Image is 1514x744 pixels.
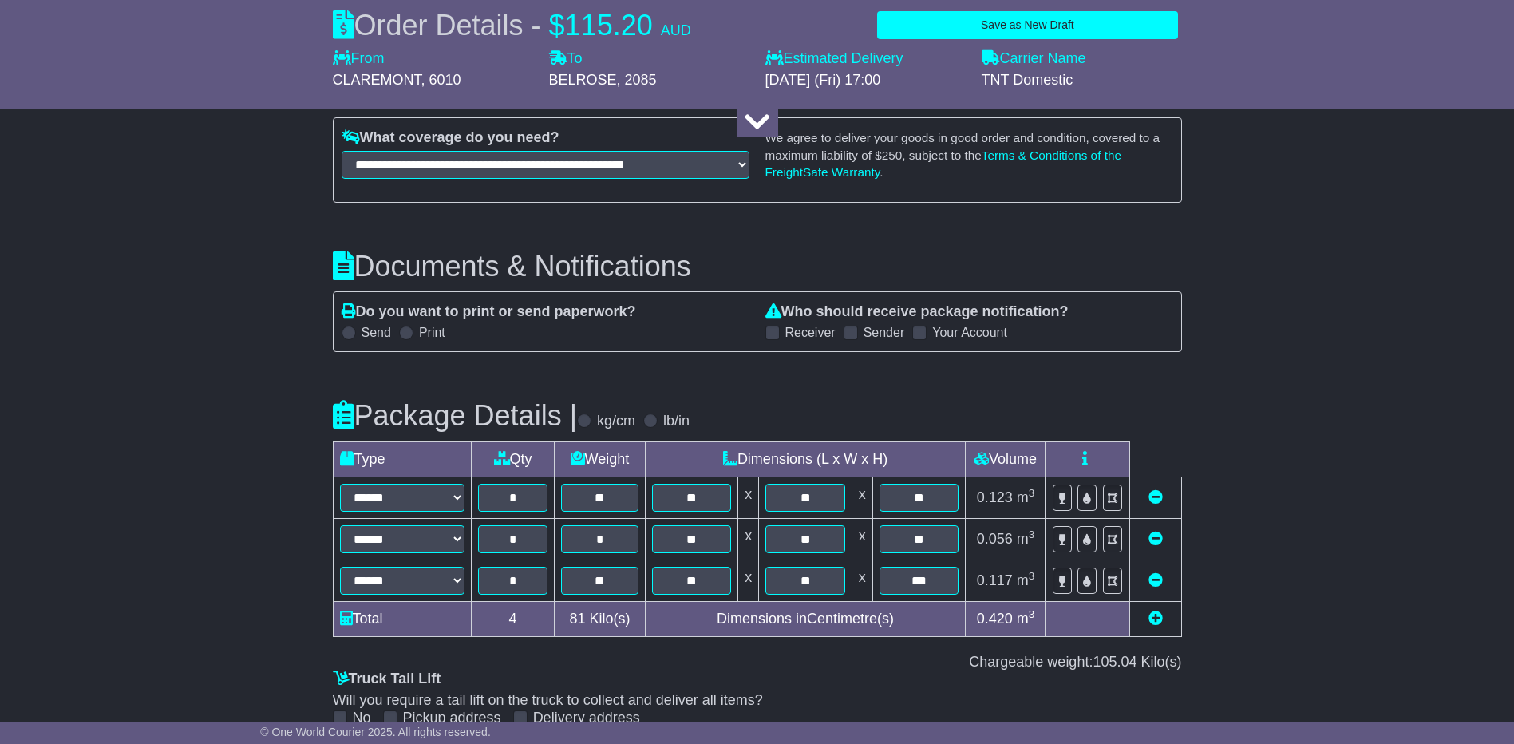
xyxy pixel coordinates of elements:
[569,611,585,627] span: 81
[977,489,1013,505] span: 0.123
[765,72,966,89] div: [DATE] (Fri) 17:00
[1017,531,1035,547] span: m
[645,601,966,636] td: Dimensions in Centimetre(s)
[1029,487,1035,499] sup: 3
[549,9,565,42] span: $
[1148,572,1163,588] a: Remove this item
[362,325,391,340] label: Send
[333,601,471,636] td: Total
[333,8,691,42] div: Order Details -
[549,50,583,68] label: To
[645,441,966,477] td: Dimensions (L x W x H)
[852,477,872,518] td: x
[864,325,905,340] label: Sender
[966,441,1046,477] td: Volume
[333,441,471,477] td: Type
[765,303,1069,321] label: Who should receive package notification?
[765,50,966,68] label: Estimated Delivery
[333,251,1182,283] h3: Documents & Notifications
[1029,528,1035,540] sup: 3
[565,9,653,42] span: 115.20
[1093,654,1136,670] span: 105.04
[549,72,617,88] span: BELROSE
[471,601,554,636] td: 4
[419,325,445,340] label: Print
[738,477,759,518] td: x
[663,413,690,430] label: lb/in
[882,148,903,162] span: 250
[1029,608,1035,620] sup: 3
[403,710,501,727] label: Pickup address
[932,325,1007,340] label: Your Account
[785,325,836,340] label: Receiver
[333,692,1182,710] div: Will you require a tail lift on the truck to collect and deliver all items?
[738,518,759,560] td: x
[1017,611,1035,627] span: m
[333,400,578,432] h3: Package Details |
[738,560,759,601] td: x
[421,72,461,88] span: , 6010
[1017,572,1035,588] span: m
[260,726,491,738] span: © One World Courier 2025. All rights reserved.
[533,710,640,727] label: Delivery address
[597,413,635,430] label: kg/cm
[977,572,1013,588] span: 0.117
[333,654,1182,671] div: Chargeable weight: Kilo(s)
[1148,531,1163,547] a: Remove this item
[342,129,559,147] label: What coverage do you need?
[333,72,421,88] span: CLAREMONT
[1148,611,1163,627] a: Add new item
[1029,570,1035,582] sup: 3
[555,441,645,477] td: Weight
[982,50,1086,68] label: Carrier Name
[471,441,554,477] td: Qty
[982,72,1182,89] div: TNT Domestic
[877,11,1177,39] button: Save as New Draft
[852,518,872,560] td: x
[333,671,441,688] label: Truck Tail Lift
[333,50,385,68] label: From
[977,531,1013,547] span: 0.056
[977,611,1013,627] span: 0.420
[765,131,1160,179] small: We agree to deliver your goods in good order and condition, covered to a maximum liability of $ ,...
[353,710,371,727] label: No
[1017,489,1035,505] span: m
[342,303,636,321] label: Do you want to print or send paperwork?
[617,72,657,88] span: , 2085
[555,601,645,636] td: Kilo(s)
[661,22,691,38] span: AUD
[852,560,872,601] td: x
[1148,489,1163,505] a: Remove this item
